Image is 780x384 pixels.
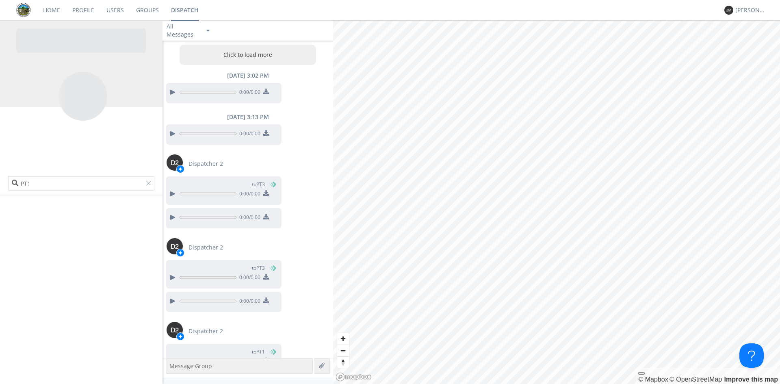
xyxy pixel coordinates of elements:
[236,190,260,199] span: 0:00 / 0:00
[8,176,154,191] input: Search users
[337,345,349,356] span: Zoom out
[236,274,260,283] span: 0:00 / 0:00
[236,89,260,98] span: 0:00 / 0:00
[263,89,269,94] img: download media button
[167,154,183,171] img: 373638.png
[167,238,183,254] img: 373638.png
[252,265,265,272] span: to PT3
[735,6,766,14] div: [PERSON_NAME]
[724,376,778,383] a: Map feedback
[739,343,764,368] iframe: Toggle Customer Support
[337,345,349,356] button: Zoom out
[669,376,722,383] a: OpenStreetMap
[188,160,223,168] span: Dispatcher 2
[263,297,269,303] img: download media button
[167,22,199,39] div: All Messages
[638,376,668,383] a: Mapbox
[180,45,316,65] button: Click to load more
[16,3,31,17] img: eaff3883dddd41549c1c66aca941a5e6
[638,372,645,375] button: Toggle attribution
[167,322,183,338] img: 373638.png
[337,356,349,368] button: Reset bearing to north
[336,372,371,382] a: Mapbox logo
[263,130,269,136] img: download media button
[263,358,269,363] img: download media button
[337,333,349,345] button: Zoom in
[236,297,260,306] span: 0:00 / 0:00
[263,190,269,196] img: download media button
[724,6,733,15] img: 373638.png
[263,214,269,219] img: download media button
[236,358,260,367] span: 0:00 / 0:00
[236,214,260,223] span: 0:00 / 0:00
[162,72,333,80] div: [DATE] 3:02 PM
[252,181,265,188] span: to PT3
[188,327,223,335] span: Dispatcher 2
[236,130,260,139] span: 0:00 / 0:00
[263,274,269,280] img: download media button
[206,30,210,32] img: caret-down-sm.svg
[162,113,333,121] div: [DATE] 3:13 PM
[333,20,780,384] canvas: Map
[188,243,223,252] span: Dispatcher 2
[337,357,349,368] span: Reset bearing to north
[252,348,265,356] span: to PT1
